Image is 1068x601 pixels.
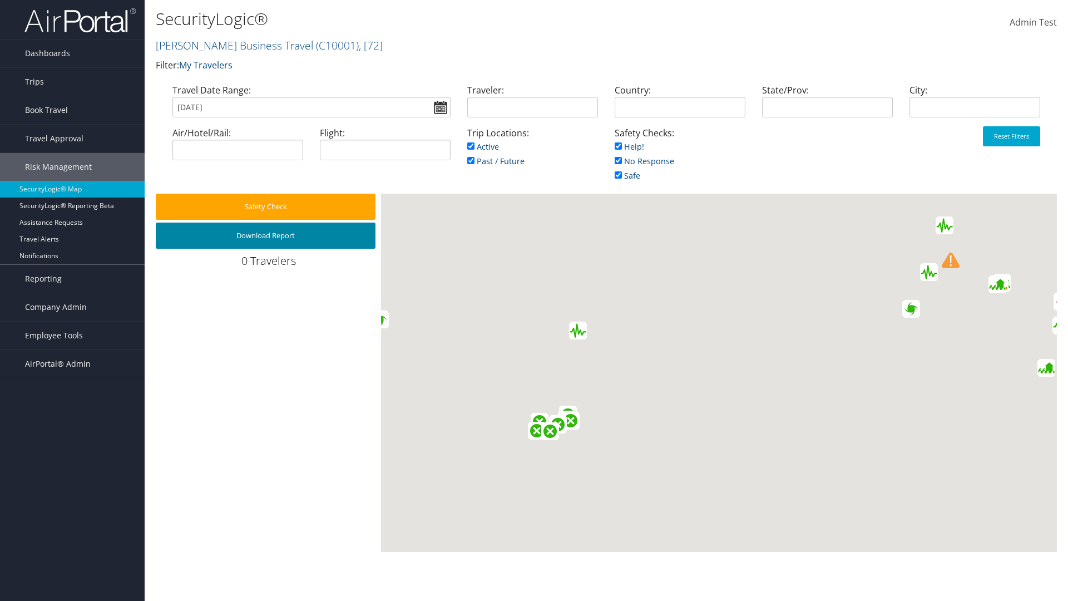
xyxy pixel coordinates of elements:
[990,275,1008,293] div: Orange flood alert in India
[25,350,91,378] span: AirPortal® Admin
[25,96,68,124] span: Book Travel
[1037,359,1055,377] div: Green flood alert in Malaysia
[569,322,587,339] div: Green earthquake alert (Magnitude 5M, Depth:10km) in Northern Mid-Atlantic Ridge 06/10/2025 05:10...
[993,274,1011,292] div: Green flood alert in Bhutan
[615,141,644,152] a: Help!
[606,83,754,126] div: Country:
[156,194,375,220] button: Safety Check
[615,156,674,166] a: No Response
[156,7,756,31] h1: SecurityLogic®
[156,253,381,274] div: 0 Travelers
[541,422,559,440] div: Green forest fire alert in Brazil
[311,126,459,169] div: Flight:
[459,126,606,179] div: Trip Locations:
[615,170,640,181] a: Safe
[920,263,938,281] div: Green earthquake alert (Magnitude 4.9M, Depth:10km) in Afghanistan 05/10/2025 13:29 UTC, 2.4 mill...
[156,38,383,53] a: [PERSON_NAME] Business Travel
[156,58,756,73] p: Filter:
[179,59,233,71] a: My Travelers
[316,38,359,53] span: ( C10001 )
[1010,6,1057,40] a: Admin Test
[549,416,567,433] div: Green forest fire alert in Brazil
[164,126,311,169] div: Air/Hotel/Rail:
[25,40,70,67] span: Dashboards
[25,153,92,181] span: Risk Management
[25,125,83,152] span: Travel Approval
[936,216,953,234] div: Green earthquake alert (Magnitude 5.4M, Depth:10km) in Kyrgyzstan 05/10/2025 20:28 UTC, 1 thousan...
[901,83,1049,126] div: City:
[988,275,1006,293] div: Green flood alert in Nepal
[371,311,389,328] div: Green alert for tropical cyclone PRISCILLA-25. Population affected by Category 1 (120 km/h) wind ...
[558,411,576,428] div: Green forest fire alert in Brazil
[25,265,62,293] span: Reporting
[25,293,87,321] span: Company Admin
[24,7,136,33] img: airportal-logo.png
[25,68,44,96] span: Trips
[467,141,499,152] a: Active
[754,83,901,126] div: State/Prov:
[25,322,83,349] span: Employee Tools
[1010,16,1057,28] span: Admin Test
[902,300,920,318] div: Green alert for tropical cyclone SHAKHTI-25. Population affected by Category 1 (120 km/h) wind sp...
[983,126,1040,146] button: Reset Filters
[359,38,383,53] span: , [ 72 ]
[531,413,548,431] div: Green forest fire alert in Brazil
[606,126,754,194] div: Safety Checks:
[164,83,459,126] div: Travel Date Range:
[528,422,546,440] div: Green forest fire alert in Brazil
[156,223,375,249] button: Download Report
[459,83,606,126] div: Traveler:
[562,412,580,430] div: Green forest fire alert in Brazil
[559,406,577,424] div: Green forest fire alert in Brazil
[467,156,525,166] a: Past / Future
